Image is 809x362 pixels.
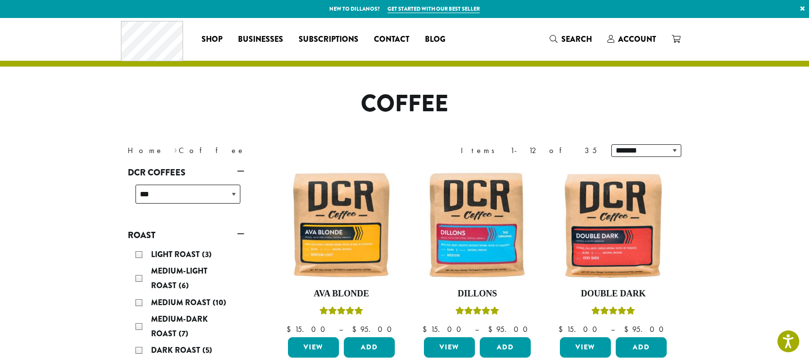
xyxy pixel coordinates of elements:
[339,324,343,334] span: –
[557,169,669,333] a: Double DarkRated 4.50 out of 5
[352,324,360,334] span: $
[128,145,390,156] nav: Breadcrumb
[352,324,396,334] bdi: 95.00
[151,313,208,339] span: Medium-Dark Roast
[174,141,177,156] span: ›
[151,297,213,308] span: Medium Roast
[624,324,668,334] bdi: 95.00
[560,337,611,358] a: View
[374,34,409,46] span: Contact
[388,5,480,13] a: Get started with our best seller
[128,145,164,155] a: Home
[480,337,531,358] button: Add
[151,345,202,356] span: Dark Roast
[344,337,395,358] button: Add
[422,324,431,334] span: $
[128,164,244,181] a: DCR Coffees
[286,289,397,299] h4: Ava Blonde
[421,289,533,299] h4: Dillons
[611,324,615,334] span: –
[194,32,230,47] a: Shop
[461,145,597,156] div: Items 1-12 of 35
[299,34,358,46] span: Subscriptions
[488,324,496,334] span: $
[179,280,189,291] span: (6)
[616,337,667,358] button: Add
[128,227,244,243] a: Roast
[128,181,244,215] div: DCR Coffees
[287,324,330,334] bdi: 15.00
[287,324,295,334] span: $
[422,324,466,334] bdi: 15.00
[425,34,445,46] span: Blog
[542,31,600,47] a: Search
[624,324,632,334] span: $
[202,345,212,356] span: (5)
[561,34,592,45] span: Search
[320,305,363,320] div: Rated 5.00 out of 5
[202,249,212,260] span: (3)
[421,169,533,333] a: DillonsRated 5.00 out of 5
[558,324,567,334] span: $
[179,328,188,339] span: (7)
[475,324,479,334] span: –
[455,305,499,320] div: Rated 5.00 out of 5
[286,169,397,333] a: Ava BlondeRated 5.00 out of 5
[286,169,397,281] img: Ava-Blonde-12oz-1-300x300.jpg
[558,324,602,334] bdi: 15.00
[120,90,689,118] h1: Coffee
[618,34,656,45] span: Account
[488,324,532,334] bdi: 95.00
[151,249,202,260] span: Light Roast
[421,169,533,281] img: Dillons-12oz-300x300.jpg
[424,337,475,358] a: View
[557,169,669,281] img: Double-Dark-12oz-300x300.jpg
[213,297,226,308] span: (10)
[288,337,339,358] a: View
[202,34,222,46] span: Shop
[557,289,669,299] h4: Double Dark
[151,265,207,291] span: Medium-Light Roast
[238,34,283,46] span: Businesses
[591,305,635,320] div: Rated 4.50 out of 5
